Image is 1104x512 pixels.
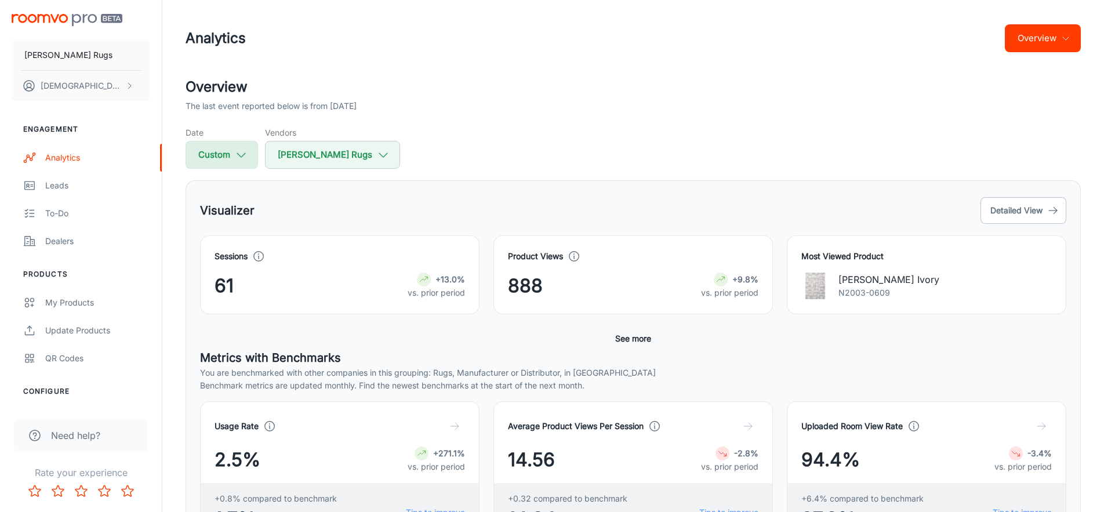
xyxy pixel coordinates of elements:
[265,141,400,169] button: [PERSON_NAME] Rugs
[994,460,1052,473] p: vs. prior period
[45,207,150,220] div: To-do
[24,49,112,61] p: [PERSON_NAME] Rugs
[215,272,234,300] span: 61
[116,480,139,503] button: Rate 5 star
[12,14,122,26] img: Roomvo PRO Beta
[801,492,924,505] span: +6.4% compared to benchmark
[200,349,1066,366] h5: Metrics with Benchmarks
[51,429,100,442] span: Need help?
[93,480,116,503] button: Rate 4 star
[200,366,1066,379] p: You are benchmarked with other companies in this grouping: Rugs, Manufacturer or Distributor, in ...
[12,71,150,101] button: [DEMOGRAPHIC_DATA] [PERSON_NAME]
[186,77,1081,97] h2: Overview
[215,420,259,433] h4: Usage Rate
[801,420,903,433] h4: Uploaded Room View Rate
[41,79,122,92] p: [DEMOGRAPHIC_DATA] [PERSON_NAME]
[508,492,627,505] span: +0.32 compared to benchmark
[732,274,758,284] strong: +9.8%
[980,197,1066,224] button: Detailed View
[200,379,1066,392] p: Benchmark metrics are updated monthly. Find the newest benchmarks at the start of the next month.
[200,202,255,219] h5: Visualizer
[23,480,46,503] button: Rate 1 star
[408,460,465,473] p: vs. prior period
[1005,24,1081,52] button: Overview
[801,446,860,474] span: 94.4%
[215,250,248,263] h4: Sessions
[701,286,758,299] p: vs. prior period
[70,480,93,503] button: Rate 3 star
[186,126,258,139] h5: Date
[45,352,150,365] div: QR Codes
[45,235,150,248] div: Dealers
[701,460,758,473] p: vs. prior period
[186,28,246,49] h1: Analytics
[408,286,465,299] p: vs. prior period
[46,480,70,503] button: Rate 2 star
[1027,448,1052,458] strong: -3.4%
[45,151,150,164] div: Analytics
[215,446,260,474] span: 2.5%
[508,446,555,474] span: 14.56
[838,286,939,299] p: N2003-0609
[45,296,150,309] div: My Products
[9,466,152,480] p: Rate your experience
[838,273,939,286] p: [PERSON_NAME] Ivory
[186,141,258,169] button: Custom
[611,328,656,349] button: See more
[508,420,644,433] h4: Average Product Views Per Session
[45,324,150,337] div: Update Products
[801,272,829,300] img: Sachin Brown Ivory
[508,272,543,300] span: 888
[801,250,1052,263] h4: Most Viewed Product
[45,179,150,192] div: Leads
[215,492,337,505] span: +0.8% compared to benchmark
[186,100,357,112] p: The last event reported below is from [DATE]
[508,250,563,263] h4: Product Views
[12,40,150,70] button: [PERSON_NAME] Rugs
[433,448,465,458] strong: +271.1%
[435,274,465,284] strong: +13.0%
[734,448,758,458] strong: -2.8%
[265,126,400,139] h5: Vendors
